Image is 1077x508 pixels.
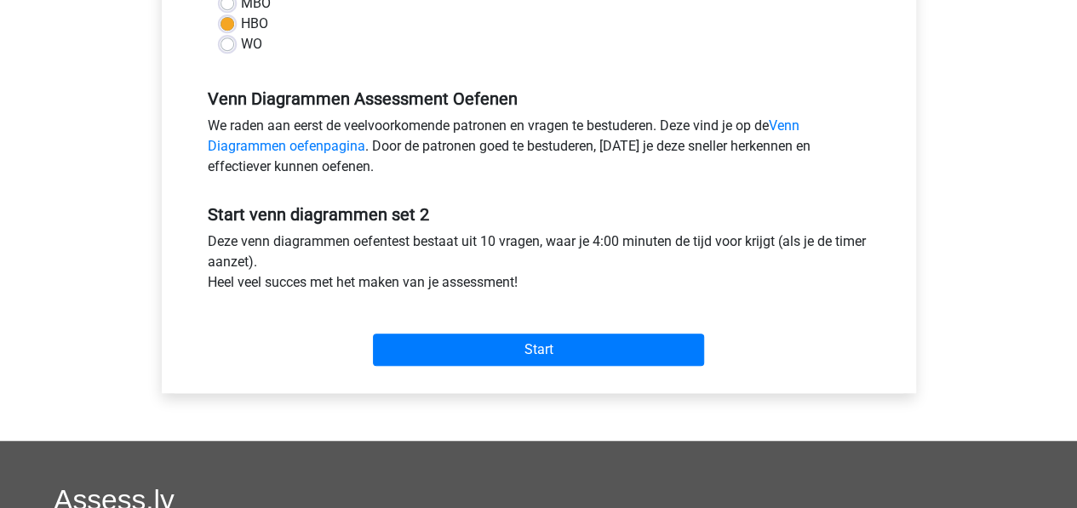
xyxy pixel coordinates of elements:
[373,334,704,366] input: Start
[241,14,268,34] label: HBO
[208,204,870,225] h5: Start venn diagrammen set 2
[241,34,262,54] label: WO
[195,231,883,300] div: Deze venn diagrammen oefentest bestaat uit 10 vragen, waar je 4:00 minuten de tijd voor krijgt (a...
[208,88,870,109] h5: Venn Diagrammen Assessment Oefenen
[195,116,883,184] div: We raden aan eerst de veelvoorkomende patronen en vragen te bestuderen. Deze vind je op de . Door...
